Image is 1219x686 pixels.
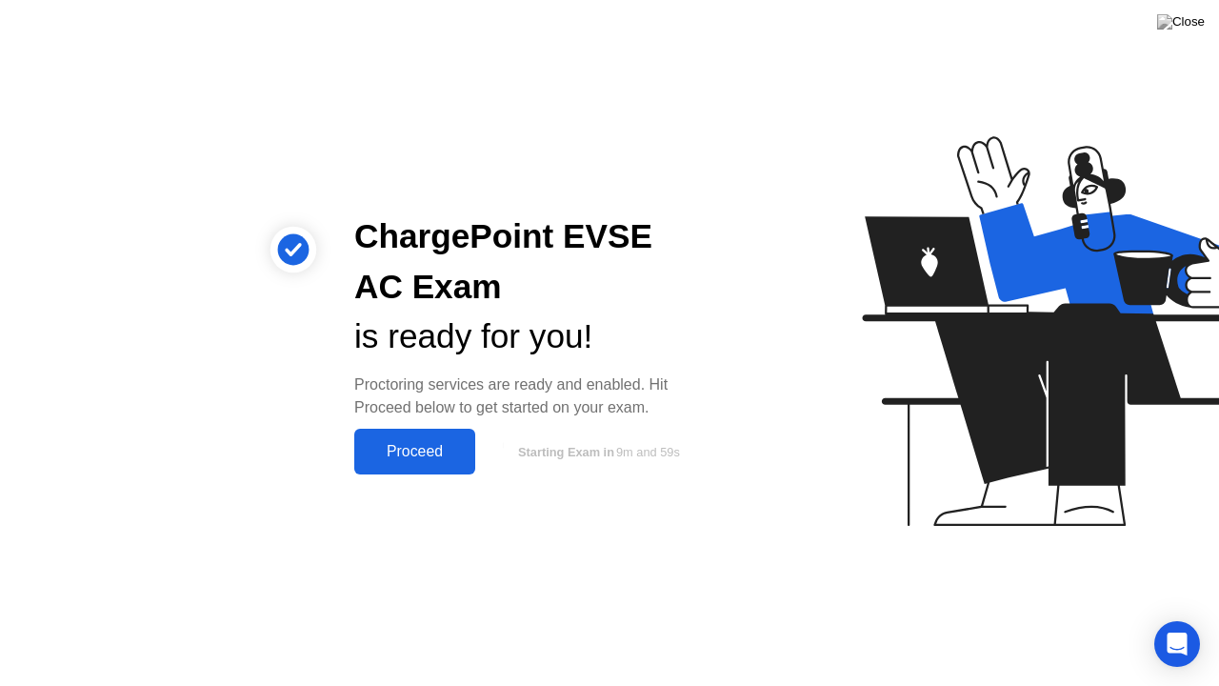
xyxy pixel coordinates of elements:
button: Proceed [354,429,475,474]
div: is ready for you! [354,312,709,362]
div: Proceed [360,443,470,460]
span: 9m and 59s [616,445,680,459]
div: Proctoring services are ready and enabled. Hit Proceed below to get started on your exam. [354,373,709,419]
div: ChargePoint EVSE AC Exam [354,212,709,313]
div: Open Intercom Messenger [1154,621,1200,667]
button: Starting Exam in9m and 59s [485,434,709,470]
img: Close [1157,14,1205,30]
